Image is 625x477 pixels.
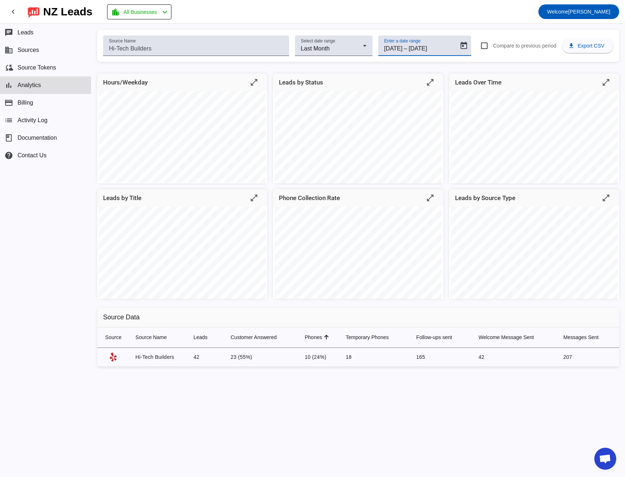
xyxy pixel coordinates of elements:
input: Hi-Tech Builders [109,44,283,53]
div: Follow-ups sent [416,334,467,341]
mat-icon: bar_chart [4,81,13,90]
span: Billing [18,99,33,106]
mat-icon: open_in_full [602,194,610,202]
mat-icon: open_in_full [250,78,258,87]
mat-icon: open_in_full [250,194,258,202]
span: Sources [18,47,39,53]
mat-icon: open_in_full [426,194,435,202]
div: Welcome Message Sent [478,334,534,341]
h2: Source Data [97,308,619,327]
span: Leads [18,29,34,36]
div: Temporary Phones [346,334,389,341]
mat-icon: Yelp [109,353,118,361]
button: Welcome[PERSON_NAME] [538,4,619,19]
button: All Businesses [107,4,171,19]
button: Export CSV [562,38,613,53]
div: Welcome Message Sent [478,334,552,341]
td: Hi-Tech Builders [130,348,188,367]
mat-icon: business [4,46,13,55]
div: Leads [194,334,208,341]
a: Open chat [594,448,616,470]
mat-icon: payment [4,98,13,107]
div: Customer Answered [231,334,293,341]
mat-icon: list [4,116,13,125]
mat-label: Enter a date range [384,39,420,44]
mat-card-title: Leads by Status [279,77,323,87]
span: Analytics [18,82,41,89]
span: [PERSON_NAME] [547,7,610,17]
mat-card-title: Hours/Weekday [103,77,148,87]
mat-icon: chevron_left [160,8,169,16]
input: End date [409,44,443,53]
mat-card-title: Leads by Title [103,193,141,203]
span: – [404,44,407,53]
mat-label: Source Name [109,39,136,44]
span: book [4,134,13,142]
td: 23 (55%) [225,348,299,367]
th: Source [97,327,130,348]
mat-icon: help [4,151,13,160]
div: Source Name [136,334,167,341]
span: Activity Log [18,117,48,124]
mat-icon: chat [4,28,13,37]
div: Messages Sent [563,334,613,341]
div: Phones [305,334,322,341]
span: Contact Us [18,152,46,159]
span: Documentation [18,135,57,141]
mat-icon: open_in_full [602,78,610,87]
td: 10 (24%) [299,348,340,367]
td: 42 [473,348,557,367]
div: Customer Answered [231,334,277,341]
mat-card-title: Leads by Source Type [455,193,515,203]
span: Source Tokens [18,64,56,71]
div: Leads [194,334,219,341]
td: 42 [188,348,225,367]
mat-label: Select date range [301,39,335,44]
td: 207 [557,348,619,367]
mat-card-title: Phone Collection Rate [279,193,340,203]
mat-icon: chevron_left [9,7,18,16]
span: Export CSV [577,43,604,49]
td: 18 [340,348,410,367]
span: Welcome [547,9,568,15]
div: NZ Leads [43,7,92,17]
span: Compare to previous period [493,43,556,49]
mat-icon: open_in_full [426,78,435,87]
div: Follow-ups sent [416,334,452,341]
span: Last Month [301,45,330,52]
input: Start date [384,44,402,53]
div: Phones [305,334,334,341]
mat-icon: location_city [111,8,120,16]
mat-icon: download [568,42,575,49]
td: 165 [410,348,473,367]
div: Temporary Phones [346,334,405,341]
button: Open calendar [457,38,471,53]
mat-icon: cloud_sync [4,63,13,72]
mat-card-title: Leads Over Time [455,77,501,87]
span: All Businesses [124,7,157,17]
img: logo [28,5,39,18]
div: Messages Sent [563,334,599,341]
div: Source Name [136,334,182,341]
